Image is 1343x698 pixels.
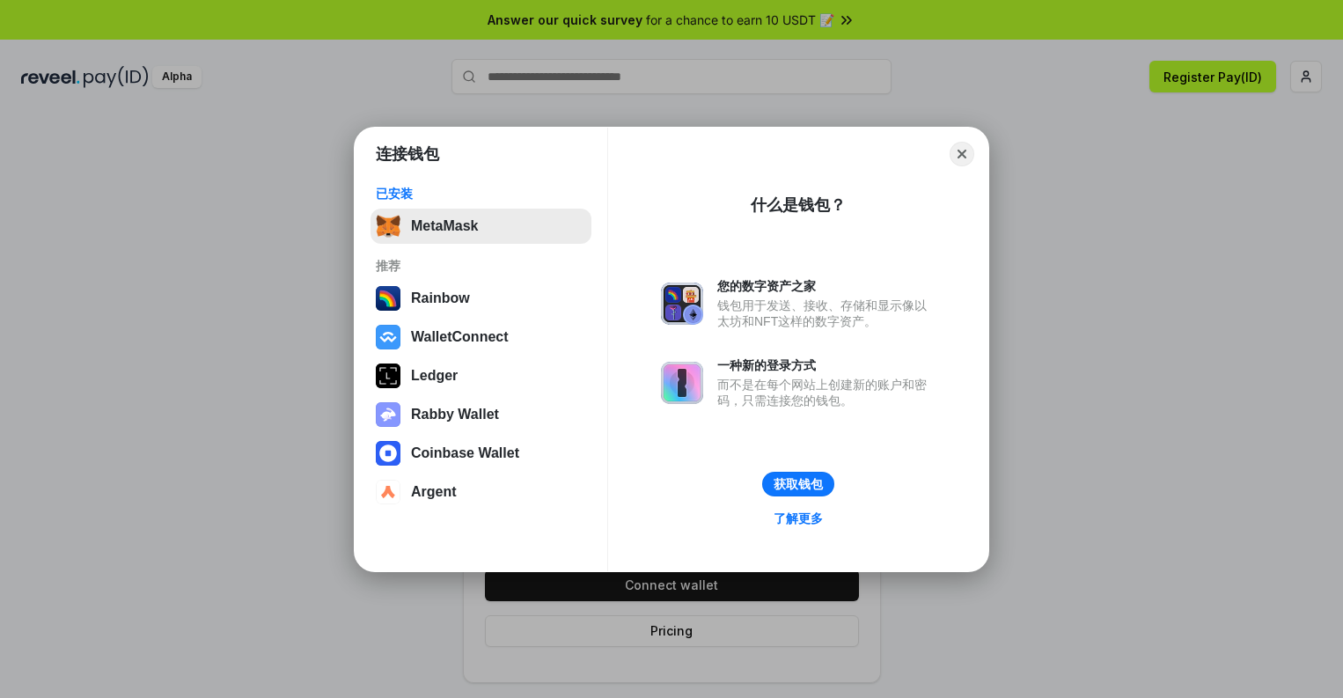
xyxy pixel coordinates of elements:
img: svg+xml,%3Csvg%20xmlns%3D%22http%3A%2F%2Fwww.w3.org%2F2000%2Fsvg%22%20fill%3D%22none%22%20viewBox... [376,402,400,427]
img: svg+xml,%3Csvg%20width%3D%2228%22%20height%3D%2228%22%20viewBox%3D%220%200%2028%2028%22%20fill%3D... [376,480,400,504]
button: Rainbow [371,281,591,316]
div: Argent [411,484,457,500]
div: Coinbase Wallet [411,445,519,461]
a: 了解更多 [763,507,833,530]
button: Close [950,142,974,166]
div: 已安装 [376,186,586,202]
div: 一种新的登录方式 [717,357,936,373]
button: WalletConnect [371,320,591,355]
button: Rabby Wallet [371,397,591,432]
div: 推荐 [376,258,586,274]
img: svg+xml,%3Csvg%20fill%3D%22none%22%20height%3D%2233%22%20viewBox%3D%220%200%2035%2033%22%20width%... [376,214,400,239]
div: 而不是在每个网站上创建新的账户和密码，只需连接您的钱包。 [717,377,936,408]
div: Rabby Wallet [411,407,499,422]
button: Ledger [371,358,591,393]
div: 获取钱包 [774,476,823,492]
button: Coinbase Wallet [371,436,591,471]
img: svg+xml,%3Csvg%20width%3D%22120%22%20height%3D%22120%22%20viewBox%3D%220%200%20120%20120%22%20fil... [376,286,400,311]
div: 您的数字资产之家 [717,278,936,294]
div: 什么是钱包？ [751,195,846,216]
div: WalletConnect [411,329,509,345]
h1: 连接钱包 [376,143,439,165]
img: svg+xml,%3Csvg%20xmlns%3D%22http%3A%2F%2Fwww.w3.org%2F2000%2Fsvg%22%20fill%3D%22none%22%20viewBox... [661,283,703,325]
div: MetaMask [411,218,478,234]
button: MetaMask [371,209,591,244]
div: 了解更多 [774,511,823,526]
button: 获取钱包 [762,472,834,496]
img: svg+xml,%3Csvg%20xmlns%3D%22http%3A%2F%2Fwww.w3.org%2F2000%2Fsvg%22%20fill%3D%22none%22%20viewBox... [661,362,703,404]
div: Ledger [411,368,458,384]
button: Argent [371,474,591,510]
img: svg+xml,%3Csvg%20xmlns%3D%22http%3A%2F%2Fwww.w3.org%2F2000%2Fsvg%22%20width%3D%2228%22%20height%3... [376,364,400,388]
div: Rainbow [411,290,470,306]
img: svg+xml,%3Csvg%20width%3D%2228%22%20height%3D%2228%22%20viewBox%3D%220%200%2028%2028%22%20fill%3D... [376,441,400,466]
img: svg+xml,%3Csvg%20width%3D%2228%22%20height%3D%2228%22%20viewBox%3D%220%200%2028%2028%22%20fill%3D... [376,325,400,349]
div: 钱包用于发送、接收、存储和显示像以太坊和NFT这样的数字资产。 [717,298,936,329]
